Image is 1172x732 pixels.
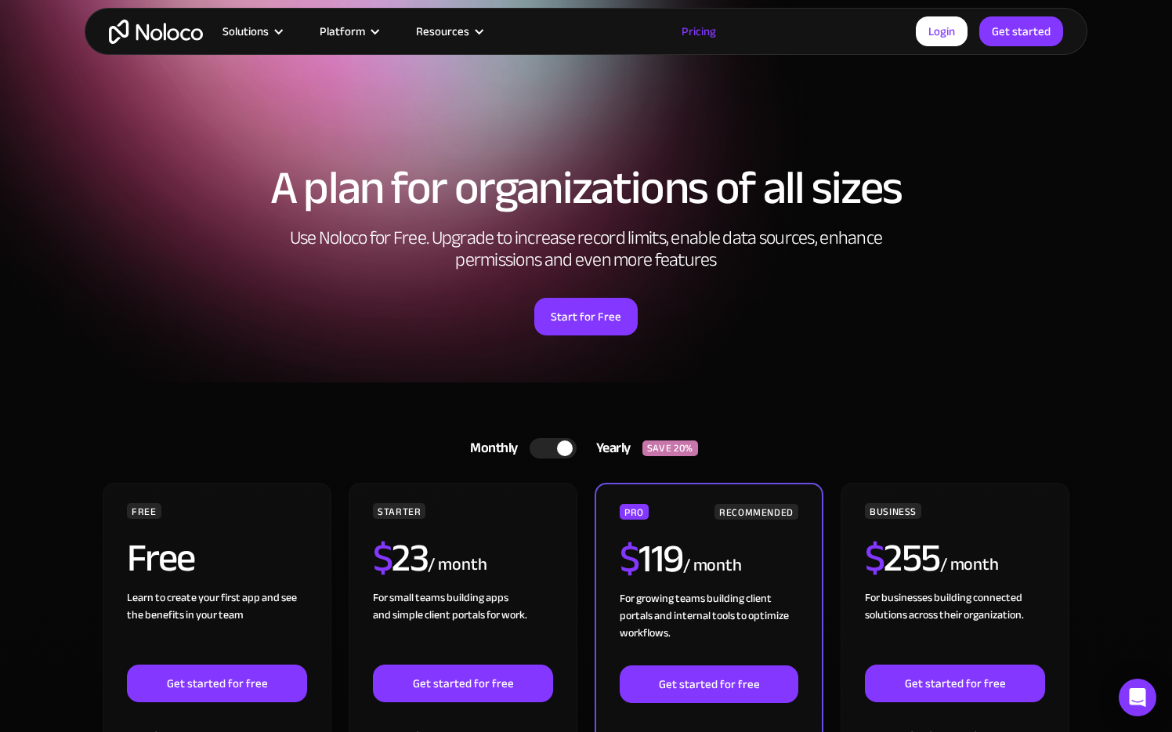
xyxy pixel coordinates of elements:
div: Open Intercom Messenger [1119,679,1156,716]
div: Resources [396,21,501,42]
a: Get started for free [865,665,1045,702]
a: Pricing [662,21,736,42]
h2: 119 [620,539,683,578]
span: $ [620,522,639,596]
div: Yearly [577,437,642,460]
a: Get started for free [620,665,798,703]
span: $ [373,521,392,595]
div: Monthly [450,437,530,460]
div: STARTER [373,503,425,519]
div: Solutions [203,21,300,42]
span: $ [865,521,884,595]
a: Get started for free [373,665,553,702]
a: Login [916,16,968,46]
div: / month [428,553,487,578]
a: Get started for free [127,665,307,702]
div: / month [683,553,742,578]
div: / month [940,553,999,578]
div: Platform [320,21,365,42]
h2: Use Noloco for Free. Upgrade to increase record limits, enable data sources, enhance permissions ... [273,227,899,271]
div: Platform [300,21,396,42]
a: Get started [979,16,1063,46]
div: For businesses building connected solutions across their organization. ‍ [865,589,1045,665]
a: home [109,20,203,44]
div: RECOMMENDED [714,504,798,520]
div: SAVE 20% [642,440,698,456]
h2: 255 [865,538,940,578]
h2: 23 [373,538,429,578]
div: BUSINESS [865,503,921,519]
div: PRO [620,504,649,520]
div: For small teams building apps and simple client portals for work. ‍ [373,589,553,665]
div: Solutions [222,21,269,42]
div: For growing teams building client portals and internal tools to optimize workflows. [620,590,798,665]
h2: Free [127,538,195,578]
div: Learn to create your first app and see the benefits in your team ‍ [127,589,307,665]
div: Resources [416,21,469,42]
a: Start for Free [534,298,638,335]
h1: A plan for organizations of all sizes [100,165,1072,212]
div: FREE [127,503,161,519]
